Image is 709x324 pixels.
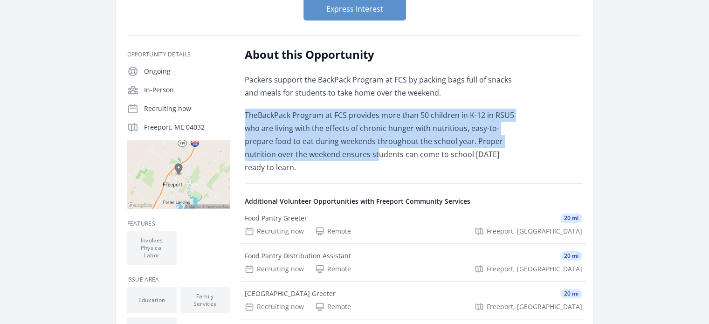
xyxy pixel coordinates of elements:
[144,104,230,113] p: Recruiting now
[315,227,351,236] div: Remote
[127,220,230,227] h3: Features
[487,302,582,311] span: Freeport, [GEOGRAPHIC_DATA]
[560,251,582,261] span: 20 mi
[127,276,230,283] h3: Issue area
[127,140,230,209] img: Map
[245,251,351,261] div: Food Pantry Distribution Assistant
[245,47,517,62] h2: About this Opportunity
[245,73,517,99] p: Packers support the BackPack Program at FCS by packing bags full of snacks and meals for students...
[241,244,586,281] a: Food Pantry Distribution Assistant 20 mi Recruiting now Remote Freeport, [GEOGRAPHIC_DATA]
[560,214,582,223] span: 20 mi
[127,51,230,58] h3: Opportunity Details
[127,287,177,313] li: Education
[315,302,351,311] div: Remote
[245,109,517,174] p: TheBackPack Program at FCS provides more than 50 children in K-12 in RSU5 who are living with the...
[144,85,230,95] p: In-Person
[241,206,586,243] a: Food Pantry Greeter 20 mi Recruiting now Remote Freeport, [GEOGRAPHIC_DATA]
[245,264,304,274] div: Recruiting now
[180,287,230,313] li: Family Services
[315,264,351,274] div: Remote
[127,231,177,265] li: Involves Physical Labor
[487,264,582,274] span: Freeport, [GEOGRAPHIC_DATA]
[245,289,336,298] div: [GEOGRAPHIC_DATA] Greeter
[245,227,304,236] div: Recruiting now
[144,67,230,76] p: Ongoing
[245,197,582,206] h4: Additional Volunteer Opportunities with Freeport Community Services
[241,282,586,319] a: [GEOGRAPHIC_DATA] Greeter 20 mi Recruiting now Remote Freeport, [GEOGRAPHIC_DATA]
[144,123,230,132] p: Freeport, ME 04032
[245,302,304,311] div: Recruiting now
[487,227,582,236] span: Freeport, [GEOGRAPHIC_DATA]
[245,214,307,223] div: Food Pantry Greeter
[560,289,582,298] span: 20 mi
